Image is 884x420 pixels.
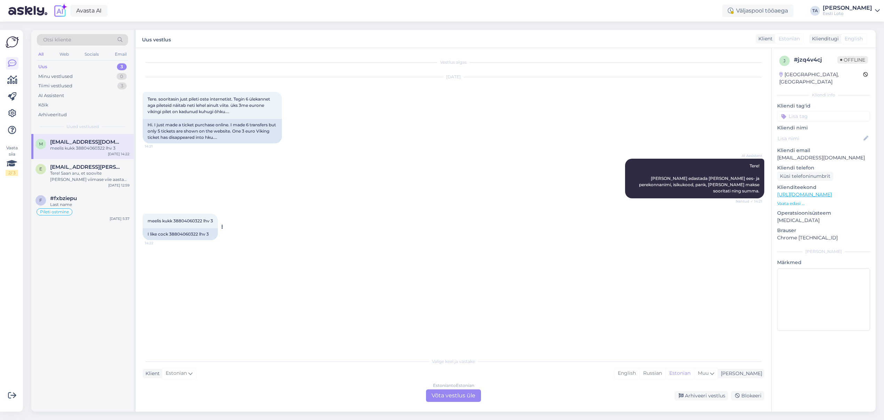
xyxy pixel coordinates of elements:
[50,170,129,183] div: Tere! Saan aru, et soovite [PERSON_NAME] viimase viie aasta väljavõtet sissemaksete, väljamaksete...
[43,36,71,43] span: Otsi kliente
[6,145,18,176] div: Vaata siia
[38,63,47,70] div: Uus
[777,217,870,224] p: [MEDICAL_DATA]
[777,200,870,207] p: Vaata edasi ...
[433,382,474,389] div: Estonian to Estonian
[50,145,129,151] div: meelis kukk 38804060322 lhv 3
[143,228,218,240] div: I like cock 38804060322 lhv 3
[50,195,77,201] span: #fxbziepu
[148,218,213,223] span: meelis kukk 38804060322 lhv 3
[108,151,129,157] div: [DATE] 14:22
[39,166,42,172] span: e
[148,96,271,114] span: Tere. sooritasin just pileti oste internetist. Tegin 6 ülekannet aga pileteid näitab neti lehel a...
[143,74,764,80] div: [DATE]
[142,34,171,43] label: Uus vestlus
[38,82,72,89] div: Tiimi vestlused
[778,135,862,142] input: Lisa nimi
[736,153,762,158] span: AI Assistent
[39,141,43,146] span: m
[166,370,187,377] span: Estonian
[777,184,870,191] p: Klienditeekond
[783,58,786,63] span: j
[777,234,870,241] p: Chrome [TECHNICAL_ID]
[50,139,123,145] span: mell1988@hotmail.com
[777,102,870,110] p: Kliendi tag'id
[117,82,127,89] div: 3
[809,35,839,42] div: Klienditugi
[718,370,762,377] div: [PERSON_NAME]
[38,73,73,80] div: Minu vestlused
[614,368,639,379] div: English
[837,56,868,64] span: Offline
[777,111,870,121] input: Lisa tag
[6,170,18,176] div: 2 / 3
[143,59,764,65] div: Vestlus algas
[777,92,870,98] div: Kliendi info
[777,124,870,132] p: Kliendi nimi
[823,5,872,11] div: [PERSON_NAME]
[674,391,728,401] div: Arhiveeri vestlus
[39,198,42,203] span: f
[66,124,99,130] span: Uued vestlused
[50,164,123,170] span: even.aruoja@mail.ee
[117,73,127,80] div: 0
[639,163,760,193] span: Tere! [PERSON_NAME] edastada [PERSON_NAME] ees- ja perekonnanimi, isikukood, pank, [PERSON_NAME] ...
[736,199,762,204] span: Nähtud ✓ 14:21
[143,119,282,143] div: Hi. I just made a ticket purchase online. I made 6 transfers but only 5 tickets are shown on the ...
[794,56,837,64] div: # jzq4v4cj
[779,35,800,42] span: Estonian
[731,391,764,401] div: Blokeeri
[777,172,833,181] div: Küsi telefoninumbrit
[845,35,863,42] span: English
[823,11,872,16] div: Eesti Loto
[698,370,709,376] span: Muu
[108,183,129,188] div: [DATE] 12:59
[40,210,69,214] span: Pileti ostmine
[110,216,129,221] div: [DATE] 5:37
[70,5,108,17] a: Avasta AI
[6,35,19,49] img: Askly Logo
[777,191,832,198] a: [URL][DOMAIN_NAME]
[117,63,127,70] div: 3
[37,50,45,59] div: All
[777,154,870,161] p: [EMAIL_ADDRESS][DOMAIN_NAME]
[777,164,870,172] p: Kliendi telefon
[756,35,773,42] div: Klient
[53,3,68,18] img: explore-ai
[58,50,70,59] div: Web
[777,227,870,234] p: Brauser
[777,248,870,255] div: [PERSON_NAME]
[145,240,171,246] span: 14:22
[113,50,128,59] div: Email
[810,6,820,16] div: TA
[38,92,64,99] div: AI Assistent
[779,71,863,86] div: [GEOGRAPHIC_DATA], [GEOGRAPHIC_DATA]
[83,50,100,59] div: Socials
[639,368,665,379] div: Russian
[143,358,764,365] div: Valige keel ja vastake
[722,5,794,17] div: Väljaspool tööaega
[50,201,129,208] div: Last name
[777,147,870,154] p: Kliendi email
[145,144,171,149] span: 14:21
[777,209,870,217] p: Operatsioonisüsteem
[426,389,481,402] div: Võta vestlus üle
[38,102,48,109] div: Kõik
[665,368,694,379] div: Estonian
[823,5,880,16] a: [PERSON_NAME]Eesti Loto
[777,259,870,266] p: Märkmed
[38,111,67,118] div: Arhiveeritud
[143,370,160,377] div: Klient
